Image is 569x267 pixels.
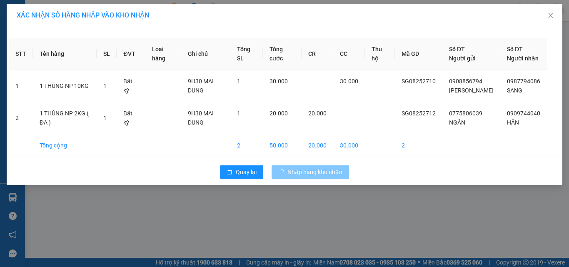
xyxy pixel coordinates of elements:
[302,134,333,157] td: 20.000
[270,78,288,85] span: 30.000
[272,165,349,179] button: Nhập hàng kho nhận
[302,38,333,70] th: CR
[230,38,263,70] th: Tổng SL
[2,60,112,76] span: Tên hàng:
[507,46,523,52] span: Số ĐT
[2,58,112,77] span: 1 X VÀNG NP 1KG (HDV) HƯ BỂ KO ĐỀN
[449,87,494,94] span: [PERSON_NAME]
[507,78,540,85] span: 0987794086
[237,110,240,117] span: 1
[17,37,72,43] span: TÚ ANH-
[220,165,263,179] button: rollbackQuay lại
[188,78,214,94] span: 9H30 MAI DUNG
[449,110,482,117] span: 0775806039
[22,52,53,58] span: HẠNH RUBY-
[449,55,476,62] span: Người gửi
[449,46,465,52] span: Số ĐT
[340,78,358,85] span: 30.000
[395,134,442,157] td: 2
[395,38,442,70] th: Mã GD
[230,134,263,157] td: 2
[2,52,87,58] span: N.nhận:
[507,119,519,126] span: HÂN
[2,4,82,10] span: 18:59-
[2,37,72,43] span: N.gửi:
[2,45,36,51] span: Ngày/ giờ gửi:
[287,167,342,177] span: Nhập hàng kho nhận
[97,38,117,70] th: SL
[49,19,96,28] span: SG08252667
[40,11,85,17] strong: PHIẾU TRẢ HÀNG
[539,4,562,27] button: Close
[402,78,436,85] span: SG08252710
[9,102,33,134] td: 2
[53,52,87,58] span: 0977192085
[9,38,33,70] th: STT
[37,45,79,51] span: 14:57:38 [DATE]
[33,102,97,134] td: 1 THÙNG NP 2KG ( ĐA )
[227,169,232,176] span: rollback
[507,55,539,62] span: Người nhận
[333,38,365,70] th: CC
[145,38,182,70] th: Loại hàng
[547,12,554,19] span: close
[507,87,522,94] span: SANG
[507,110,540,117] span: 0909744040
[103,82,107,89] span: 1
[117,102,145,134] td: Bất kỳ
[188,110,214,126] span: 9H30 MAI DUNG
[263,134,302,157] td: 50.000
[117,38,145,70] th: ĐVT
[237,78,240,85] span: 1
[9,70,33,102] td: 1
[236,167,257,177] span: Quay lại
[17,11,149,19] span: XÁC NHẬN SỐ HÀNG NHẬP VÀO KHO NHẬN
[449,119,465,126] span: NGÂN
[33,38,97,70] th: Tên hàng
[270,110,288,117] span: 20.000
[39,37,72,43] span: 0783242222
[29,19,95,28] strong: MĐH:
[308,110,327,117] span: 20.000
[117,70,145,102] td: Bất kỳ
[181,38,230,70] th: Ghi chú
[402,110,436,117] span: SG08252712
[333,134,365,157] td: 30.000
[103,115,107,121] span: 1
[449,78,482,85] span: 0908856794
[365,38,395,70] th: Thu hộ
[278,169,287,175] span: loading
[263,38,302,70] th: Tổng cước
[17,4,82,10] span: [DATE]-
[33,70,97,102] td: 1 THÙNG NP 10KG
[36,5,82,10] span: [PERSON_NAME] PHÁT
[33,134,97,157] td: Tổng cộng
